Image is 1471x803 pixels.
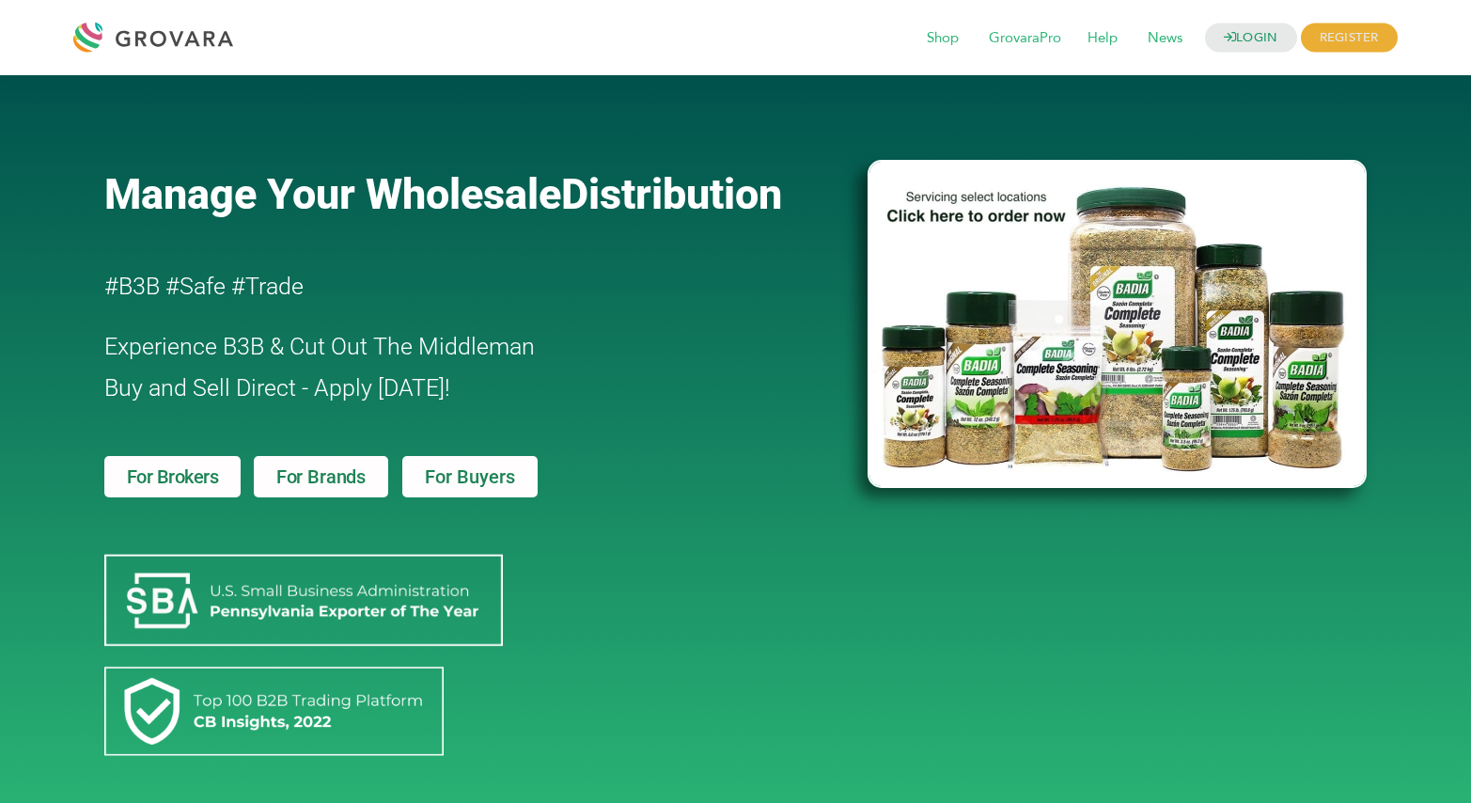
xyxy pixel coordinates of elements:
a: Manage Your WholesaleDistribution [104,169,837,219]
span: Distribution [561,169,782,219]
span: REGISTER [1301,24,1398,53]
a: For Brands [254,456,388,497]
a: Help [1074,28,1131,49]
span: Help [1074,21,1131,56]
span: For Buyers [425,467,515,486]
a: LOGIN [1205,24,1297,53]
a: For Brokers [104,456,242,497]
span: News [1135,21,1196,56]
h2: #B3B #Safe #Trade [104,266,760,307]
a: GrovaraPro [976,28,1074,49]
span: GrovaraPro [976,21,1074,56]
span: Manage Your Wholesale [104,169,561,219]
a: News [1135,28,1196,49]
span: For Brands [276,467,366,486]
span: Shop [914,21,972,56]
span: For Brokers [127,467,219,486]
span: Buy and Sell Direct - Apply [DATE]! [104,374,450,401]
span: Experience B3B & Cut Out The Middleman [104,333,535,360]
a: Shop [914,28,972,49]
a: For Buyers [402,456,538,497]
